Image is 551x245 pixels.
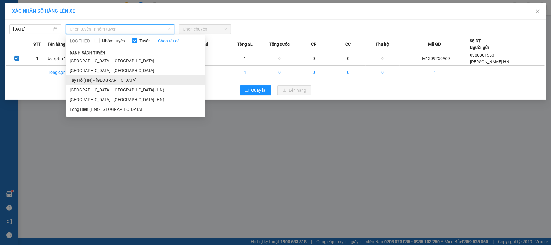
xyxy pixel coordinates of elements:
span: Tuyến [137,38,153,44]
span: Thu hộ [376,41,389,48]
td: 1 [228,66,262,79]
td: 0 [262,51,297,66]
span: 0388801553 [470,53,494,58]
span: CR [311,41,316,48]
td: 0 [331,66,365,79]
span: LỌC THEO [70,38,90,44]
span: CC [345,41,351,48]
td: 0 [366,66,400,79]
span: Mã GD [428,41,441,48]
span: Tên hàng [48,41,65,48]
input: 14/09/2025 [13,26,52,32]
div: Số ĐT Người gửi [470,38,489,51]
td: --- [194,51,228,66]
span: Chọn tuyến - nhóm tuyến [70,25,171,34]
span: Nhóm tuyến [100,38,127,44]
button: uploadLên hàng [277,85,311,95]
span: [PERSON_NAME] HN [470,59,510,64]
td: 0 [262,66,297,79]
li: Long Biên (HN) - [GEOGRAPHIC_DATA] [66,104,205,114]
span: close [535,9,540,14]
td: Tổng cộng [48,66,82,79]
button: Close [529,3,546,20]
span: XÁC NHẬN SỐ HÀNG LÊN XE [12,8,75,14]
span: STT [33,41,41,48]
td: 1 [228,51,262,66]
td: bc vptm 13/9 [48,51,82,66]
td: 1 [27,51,48,66]
td: 0 [331,51,365,66]
span: down [167,27,171,31]
span: Quay lại [251,87,267,94]
span: Danh sách tuyến [66,50,109,56]
a: Chọn tất cả [158,38,180,44]
li: [GEOGRAPHIC_DATA] - [GEOGRAPHIC_DATA] [66,56,205,66]
td: 0 [366,51,400,66]
li: [GEOGRAPHIC_DATA] - [GEOGRAPHIC_DATA] [66,66,205,75]
span: Tổng SL [238,41,253,48]
td: 1 [400,66,470,79]
li: [GEOGRAPHIC_DATA] - [GEOGRAPHIC_DATA] (HN) [66,85,205,95]
span: rollback [245,88,249,93]
li: [GEOGRAPHIC_DATA] - [GEOGRAPHIC_DATA] (HN) [66,95,205,104]
td: 0 [297,66,331,79]
span: Tổng cước [269,41,290,48]
td: TM1309250969 [400,51,470,66]
td: 0 [297,51,331,66]
li: Tây Hồ (HN) - [GEOGRAPHIC_DATA] [66,75,205,85]
span: Chọn chuyến [183,25,227,34]
button: rollbackQuay lại [240,85,271,95]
